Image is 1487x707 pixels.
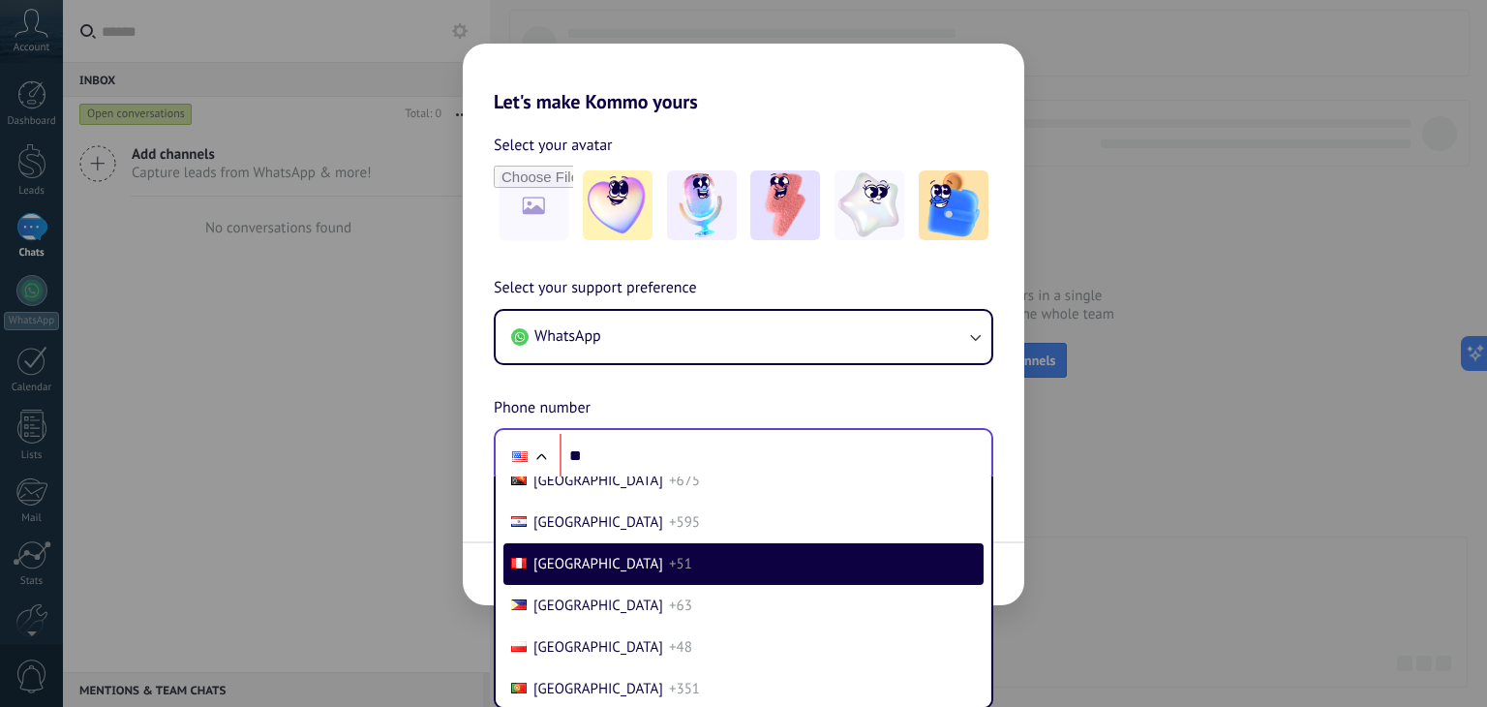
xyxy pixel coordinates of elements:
img: -2.jpeg [667,170,737,240]
span: Phone number [494,396,591,421]
span: +48 [669,638,692,657]
span: [GEOGRAPHIC_DATA] [533,472,663,490]
img: -5.jpeg [919,170,988,240]
span: [GEOGRAPHIC_DATA] [533,597,663,615]
button: WhatsApp [496,311,991,363]
img: -4.jpeg [835,170,904,240]
span: Select your avatar [494,133,613,158]
span: [GEOGRAPHIC_DATA] [533,638,663,657]
span: Select your support preference [494,276,697,301]
span: [GEOGRAPHIC_DATA] [533,680,663,698]
span: +595 [669,513,700,532]
span: +351 [669,680,700,698]
span: [GEOGRAPHIC_DATA] [533,513,663,532]
span: +63 [669,597,692,615]
span: +675 [669,472,700,490]
img: -1.jpeg [583,170,652,240]
img: -3.jpeg [750,170,820,240]
div: United States: + 1 [501,436,538,476]
span: WhatsApp [534,326,601,346]
span: +51 [669,555,692,573]
span: [GEOGRAPHIC_DATA] [533,555,663,573]
h2: Let's make Kommo yours [463,44,1024,113]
